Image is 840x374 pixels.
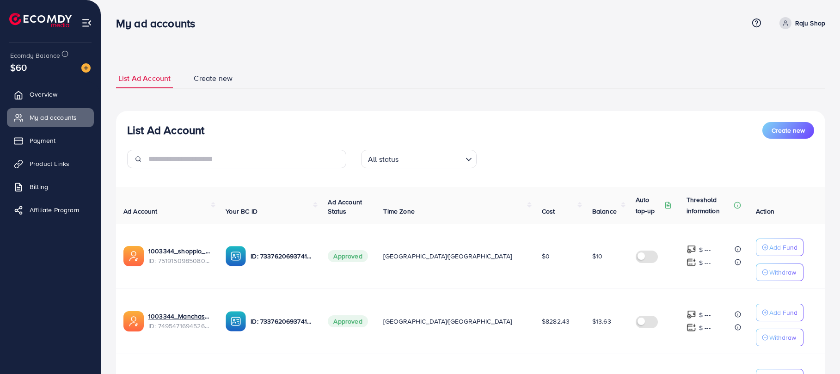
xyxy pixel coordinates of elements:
span: Product Links [30,159,69,168]
img: ic-ads-acc.e4c84228.svg [123,246,144,266]
img: top-up amount [687,310,696,319]
p: Withdraw [769,332,796,343]
span: Approved [328,315,368,327]
span: ID: 7519150985080684551 [148,256,211,265]
button: Add Fund [756,239,803,256]
p: Auto top-up [636,194,662,216]
p: Threshold information [687,194,732,216]
p: $ --- [699,309,711,320]
span: List Ad Account [118,73,171,84]
span: Create new [772,126,805,135]
span: Ad Account Status [328,197,362,216]
div: <span class='underline'>1003344_Manchaster_1745175503024</span></br>7495471694526988304 [148,312,211,331]
p: ID: 7337620693741338625 [251,316,313,327]
a: My ad accounts [7,108,94,127]
button: Withdraw [756,264,803,281]
span: Action [756,207,774,216]
p: Withdraw [769,267,796,278]
span: All status [366,153,401,166]
a: Payment [7,131,94,150]
span: $8282.43 [542,317,570,326]
img: top-up amount [687,245,696,254]
a: Billing [7,178,94,196]
span: [GEOGRAPHIC_DATA]/[GEOGRAPHIC_DATA] [383,317,512,326]
img: top-up amount [687,258,696,267]
img: menu [81,18,92,28]
span: $13.63 [592,317,611,326]
h3: My ad accounts [116,17,202,30]
img: ic-ba-acc.ded83a64.svg [226,246,246,266]
img: image [81,63,91,73]
div: <span class='underline'>1003344_shoppio_1750688962312</span></br>7519150985080684551 [148,246,211,265]
img: logo [9,13,72,27]
p: $ --- [699,257,711,268]
p: $ --- [699,244,711,255]
span: Balance [592,207,617,216]
p: Add Fund [769,307,797,318]
h3: List Ad Account [127,123,204,137]
a: Affiliate Program [7,201,94,219]
span: Approved [328,250,368,262]
p: $ --- [699,322,711,333]
a: Overview [7,85,94,104]
p: Add Fund [769,242,797,253]
span: Affiliate Program [30,205,79,215]
span: Ecomdy Balance [10,51,60,60]
span: Billing [30,182,48,191]
span: Overview [30,90,57,99]
span: $0 [542,251,550,261]
button: Add Fund [756,304,803,321]
span: $10 [592,251,602,261]
a: Product Links [7,154,94,173]
div: Search for option [361,150,477,168]
img: ic-ads-acc.e4c84228.svg [123,311,144,331]
p: ID: 7337620693741338625 [251,251,313,262]
input: Search for option [402,151,462,166]
span: Your BC ID [226,207,258,216]
span: Ad Account [123,207,158,216]
span: ID: 7495471694526988304 [148,321,211,331]
a: 1003344_Manchaster_1745175503024 [148,312,211,321]
p: Raju Shop [795,18,825,29]
span: [GEOGRAPHIC_DATA]/[GEOGRAPHIC_DATA] [383,251,512,261]
img: ic-ba-acc.ded83a64.svg [226,311,246,331]
span: Cost [542,207,555,216]
button: Create new [762,122,814,139]
span: Create new [194,73,233,84]
a: Raju Shop [776,17,825,29]
span: Payment [30,136,55,145]
img: top-up amount [687,323,696,332]
button: Withdraw [756,329,803,346]
a: 1003344_shoppio_1750688962312 [148,246,211,256]
span: Time Zone [383,207,414,216]
span: My ad accounts [30,113,77,122]
span: $60 [10,61,27,74]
